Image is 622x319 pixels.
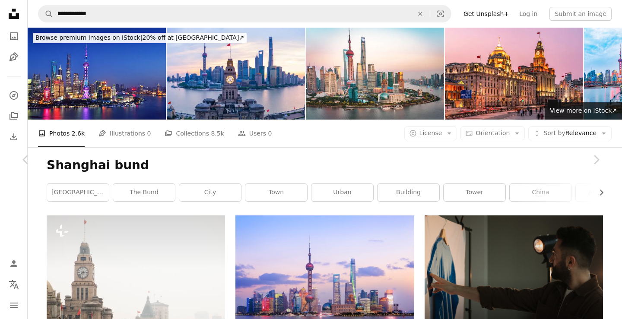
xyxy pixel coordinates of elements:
a: Explore [5,87,22,104]
img: Aerial View Of Shanghai at sunrise [167,28,305,120]
span: Browse premium images on iStock | [35,34,142,41]
a: the bund [113,184,175,201]
button: Orientation [460,126,525,140]
a: Collections 8.5k [165,120,224,147]
a: Next [570,118,622,201]
span: License [419,129,442,136]
img: Shanghai Skyline [28,28,166,120]
button: Visual search [430,6,451,22]
span: 20% off at [GEOGRAPHIC_DATA] ↗ [35,34,244,41]
a: tower [444,184,505,201]
img: The Bund, Shanghai [445,28,583,120]
button: Language [5,276,22,293]
a: china [510,184,571,201]
button: Clear [411,6,430,22]
a: Users 0 [238,120,272,147]
a: urban [311,184,373,201]
button: Menu [5,297,22,314]
img: Shanghai, China - modern Skyline [306,28,444,120]
a: Log in / Sign up [5,255,22,272]
a: city [179,184,241,201]
span: View more on iStock ↗ [550,107,617,114]
a: Get Unsplash+ [458,7,514,21]
a: [GEOGRAPHIC_DATA] [47,184,109,201]
span: Orientation [476,129,510,136]
button: Submit an image [549,7,612,21]
a: Orient Pearl, Shanghai, China taken during daytime [235,271,414,278]
a: building [378,184,439,201]
span: 8.5k [211,129,224,138]
h1: Shanghai bund [47,158,603,173]
form: Find visuals sitewide [38,5,451,22]
span: 0 [268,129,272,138]
a: town [245,184,307,201]
a: Collections [5,107,22,125]
button: Sort byRelevance [528,126,612,140]
a: Log in [514,7,543,21]
a: Browse premium images on iStock|20% off at [GEOGRAPHIC_DATA]↗ [28,28,252,48]
span: Sort by [543,129,565,136]
a: Illustrations [5,48,22,66]
span: 0 [147,129,151,138]
span: Relevance [543,129,597,138]
button: Search Unsplash [38,6,53,22]
button: License [404,126,457,140]
a: Photos [5,28,22,45]
a: Illustrations 0 [98,120,151,147]
a: View more on iStock↗ [545,102,622,120]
